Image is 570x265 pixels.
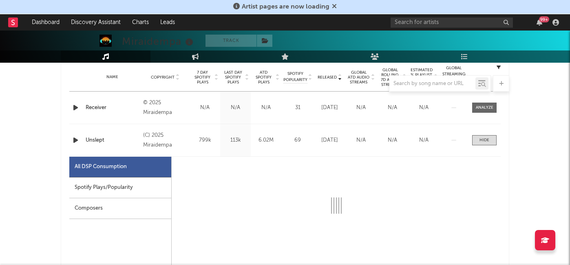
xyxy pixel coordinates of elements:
[379,136,406,145] div: N/A
[539,16,549,22] div: 99 +
[391,18,513,28] input: Search for artists
[242,4,329,10] span: Artist pages are now loading
[65,14,126,31] a: Discovery Assistant
[86,136,139,145] a: Unslept
[151,75,175,80] span: Copyright
[283,71,307,83] span: Spotify Popularity
[26,14,65,31] a: Dashboard
[379,104,406,112] div: N/A
[347,104,375,112] div: N/A
[192,104,218,112] div: N/A
[86,74,139,80] div: Name
[332,4,337,10] span: Dismiss
[126,14,155,31] a: Charts
[379,68,401,87] span: Global Rolling 7D Audio Streams
[69,157,171,177] div: All DSP Consumption
[122,35,195,48] div: Miraidempa
[69,177,171,198] div: Spotify Plays/Popularity
[318,75,337,80] span: Released
[283,136,312,145] div: 69
[410,136,437,145] div: N/A
[316,104,343,112] div: [DATE]
[253,104,279,112] div: N/A
[75,162,127,172] div: All DSP Consumption
[537,19,542,26] button: 99+
[253,70,274,85] span: ATD Spotify Plays
[222,104,249,112] div: N/A
[222,70,244,85] span: Last Day Spotify Plays
[205,35,256,47] button: Track
[283,104,312,112] div: 31
[347,70,370,85] span: Global ATD Audio Streams
[347,136,375,145] div: N/A
[155,14,181,31] a: Leads
[192,70,213,85] span: 7 Day Spotify Plays
[192,136,218,145] div: 799k
[253,136,279,145] div: 6.02M
[143,131,188,150] div: (C) 2025 Miraidempa
[86,104,139,112] a: Receiver
[389,81,475,87] input: Search by song name or URL
[143,98,188,118] div: © 2025 Miraidempa
[410,104,437,112] div: N/A
[410,68,433,87] span: Estimated % Playlist Streams Last Day
[316,136,343,145] div: [DATE]
[69,198,171,219] div: Composers
[442,65,466,90] div: Global Streaming Trend (Last 60D)
[222,136,249,145] div: 113k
